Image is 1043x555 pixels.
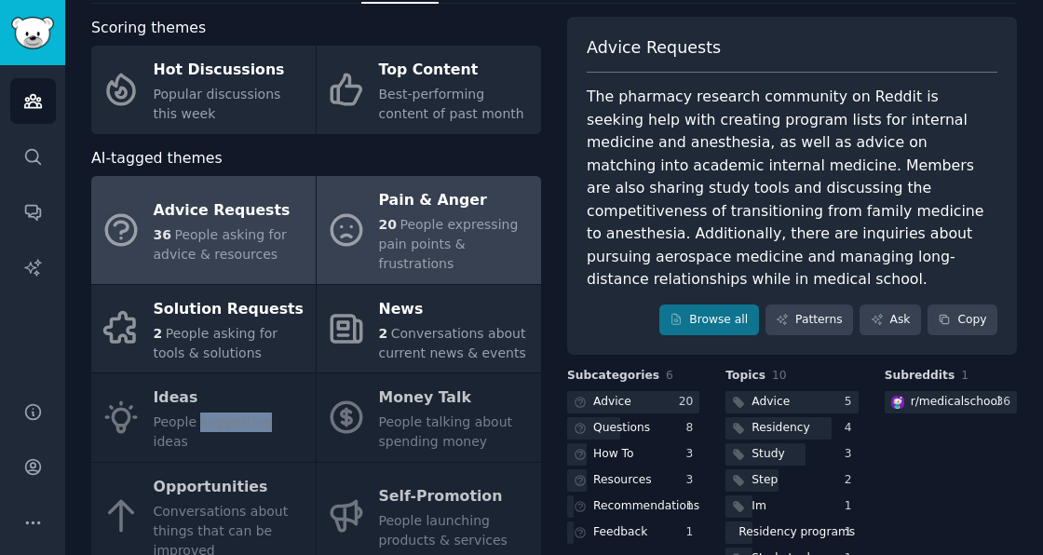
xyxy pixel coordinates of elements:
div: Resources [593,472,652,489]
div: Advice Requests [154,196,306,225]
div: Pain & Anger [379,186,532,216]
a: Recommendations1 [567,495,699,519]
a: Advice20 [567,391,699,414]
div: 1 [845,498,859,515]
a: Advice Requests36People asking for advice & resources [91,176,316,284]
a: Residency4 [725,417,858,440]
div: 20 [679,394,700,411]
span: Popular discussions this week [154,87,281,121]
div: Top Content [379,56,532,86]
button: Copy [928,305,997,336]
a: medicalschoolr/medicalschool36 [885,391,1017,414]
a: Im1 [725,495,858,519]
span: Conversations about current news & events [379,326,526,360]
span: People asking for tools & solutions [154,326,278,360]
span: People expressing pain points & frustrations [379,217,519,271]
span: Best-performing content of past month [379,87,524,121]
a: How To3 [567,443,699,467]
a: Residency programs1 [725,521,858,545]
div: The pharmacy research community on Reddit is seeking help with creating program lists for interna... [587,86,997,291]
a: Patterns [765,305,853,336]
div: Feedback [593,524,647,541]
a: Study3 [725,443,858,467]
span: 2 [379,326,388,341]
a: Questions8 [567,417,699,440]
span: Scoring themes [91,17,206,40]
a: Resources3 [567,469,699,493]
div: Advice [593,394,631,411]
div: 8 [686,420,700,437]
span: 20 [379,217,397,232]
div: r/ medicalschool [911,394,1001,411]
a: News2Conversations about current news & events [317,285,541,373]
span: 10 [772,369,787,382]
span: Advice Requests [587,36,721,60]
div: Questions [593,420,650,437]
a: Top ContentBest-performing content of past month [317,46,541,134]
span: People asking for advice & resources [154,227,287,262]
a: Ask [860,305,921,336]
div: How To [593,446,634,463]
div: 3 [686,472,700,489]
div: Hot Discussions [154,56,306,86]
div: 36 [996,394,1017,411]
div: News [379,294,532,324]
div: Residency [752,420,809,437]
span: Subcategories [567,368,659,385]
span: 2 [154,326,163,341]
div: 3 [845,446,859,463]
span: AI-tagged themes [91,147,223,170]
div: Study [752,446,784,463]
div: 2 [845,472,859,489]
a: Step2 [725,469,858,493]
div: Solution Requests [154,294,306,324]
a: Feedback1 [567,521,699,545]
div: Residency programs [738,524,855,541]
div: 4 [845,420,859,437]
div: 1 [845,524,859,541]
div: Advice [752,394,790,411]
div: 1 [686,524,700,541]
div: Recommendations [593,498,699,515]
a: Hot DiscussionsPopular discussions this week [91,46,316,134]
a: Solution Requests2People asking for tools & solutions [91,285,316,373]
span: Subreddits [885,368,955,385]
span: 36 [154,227,171,242]
span: 6 [666,369,673,382]
img: medicalschool [891,396,904,409]
div: 5 [845,394,859,411]
div: Im [752,498,766,515]
a: Pain & Anger20People expressing pain points & frustrations [317,176,541,284]
div: Step [752,472,778,489]
a: Advice5 [725,391,858,414]
div: 3 [686,446,700,463]
span: Topics [725,368,765,385]
a: Browse all [659,305,759,336]
div: 1 [686,498,700,515]
img: GummySearch logo [11,17,54,49]
span: 1 [961,369,968,382]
